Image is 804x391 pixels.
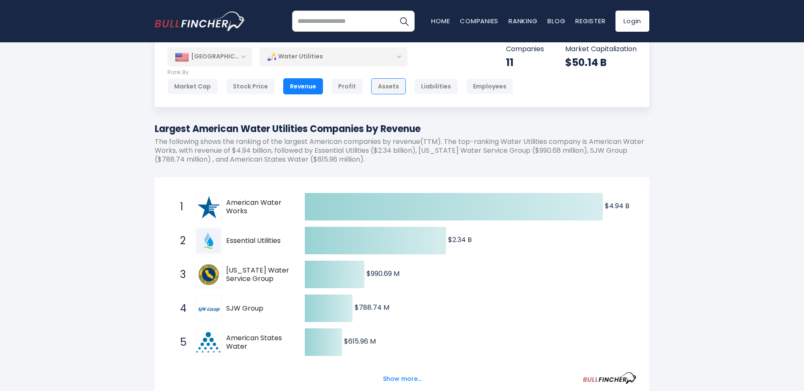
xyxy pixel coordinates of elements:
[196,330,221,355] img: American States Water
[196,296,221,321] img: SJW Group
[226,266,290,284] span: [US_STATE] Water Service Group
[196,262,221,287] img: California Water Service Group
[167,69,513,76] p: Rank By
[431,17,450,25] a: Home
[197,196,219,218] img: American Water Works
[155,11,246,31] img: bullfincher logo
[331,78,363,94] div: Profit
[226,334,290,352] span: American States Water
[605,201,629,211] text: $4.94 B
[466,78,513,94] div: Employees
[226,237,290,245] span: Essential Utilities
[283,78,323,94] div: Revenue
[565,56,637,69] div: $50.14 B
[509,17,537,25] a: Ranking
[176,335,184,350] span: 5
[155,138,649,164] p: The following shows the ranking of the largest American companies by revenue(TTM). The top-rankin...
[155,122,649,136] h1: Largest American Water Utilities Companies by Revenue
[167,78,218,94] div: Market Cap
[344,336,376,346] text: $615.96 M
[167,47,252,66] div: [GEOGRAPHIC_DATA]
[226,304,290,313] span: SJW Group
[575,17,605,25] a: Register
[226,78,275,94] div: Stock Price
[506,56,544,69] div: 11
[226,198,290,216] span: American Water Works
[460,17,498,25] a: Companies
[155,11,246,31] a: Go to homepage
[414,78,458,94] div: Liabilities
[378,372,427,386] button: Show more...
[196,229,221,253] img: Essential Utilities
[176,200,184,214] span: 1
[394,11,415,32] button: Search
[506,45,544,54] p: Companies
[448,235,472,245] text: $2.34 B
[565,45,637,54] p: Market Capitalization
[371,78,406,94] div: Assets
[355,303,389,312] text: $788.74 M
[260,47,407,66] div: Water Utilities
[176,267,184,282] span: 3
[176,301,184,316] span: 4
[176,234,184,248] span: 2
[615,11,649,32] a: Login
[366,269,399,278] text: $990.69 M
[547,17,565,25] a: Blog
